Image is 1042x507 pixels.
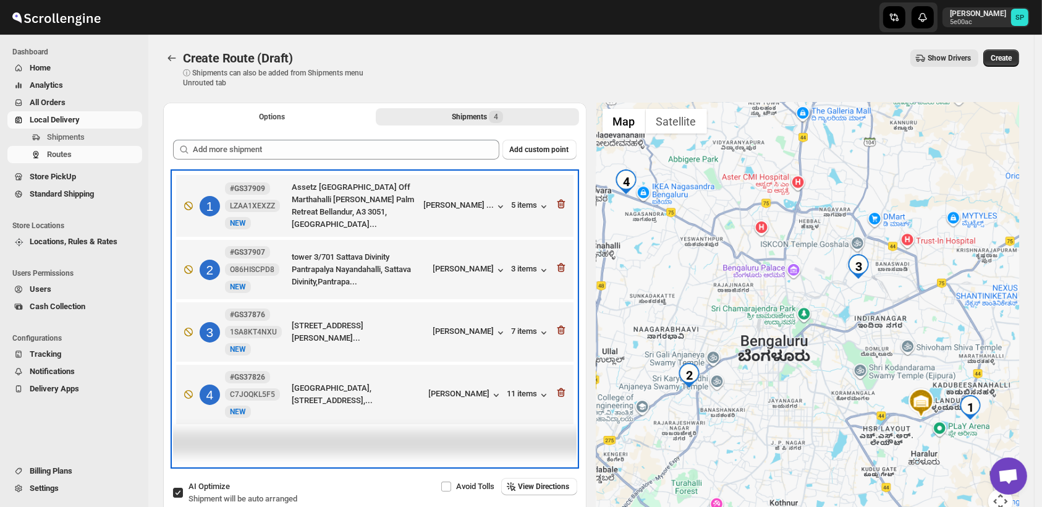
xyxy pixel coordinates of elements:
[433,326,507,339] button: [PERSON_NAME]
[30,98,66,107] span: All Orders
[510,145,569,155] span: Add custom point
[230,201,275,211] span: LZAA1XEXZZ
[183,68,378,88] p: ⓘ Shipments can also be added from Shipments menu Unrouted tab
[230,248,265,257] b: #GS37907
[193,140,499,160] input: Add more shipment
[494,112,498,122] span: 4
[7,281,142,298] button: Users
[30,302,85,311] span: Cash Collection
[30,189,94,198] span: Standard Shipping
[958,395,983,420] div: 1
[7,480,142,497] button: Settings
[230,310,265,319] b: #GS37876
[7,298,142,315] button: Cash Collection
[230,345,246,354] span: NEW
[30,466,72,475] span: Billing Plans
[433,264,507,276] button: [PERSON_NAME]
[47,132,85,142] span: Shipments
[30,80,63,90] span: Analytics
[7,363,142,380] button: Notifications
[424,200,507,213] button: [PERSON_NAME] ...
[292,320,428,344] div: [STREET_ADDRESS][PERSON_NAME]...
[1011,9,1028,26] span: Sulakshana Pundle
[452,111,503,123] div: Shipments
[603,109,646,134] button: Show street map
[910,49,978,67] button: Show Drivers
[512,326,550,339] button: 7 items
[7,146,142,163] button: Routes
[990,458,1027,495] div: Open chat
[519,482,570,492] span: View Directions
[30,284,51,294] span: Users
[200,322,220,343] div: 3
[7,346,142,363] button: Tracking
[7,77,142,94] button: Analytics
[292,251,428,288] div: tower 3/701 Sattava Divinity Pantrapalya Nayandahalli, Sattava Divinity,Pantrapa...
[30,384,79,393] span: Delivery Apps
[7,462,142,480] button: Billing Plans
[429,389,502,401] button: [PERSON_NAME]
[512,264,550,276] button: 3 items
[230,407,246,416] span: NEW
[171,108,373,126] button: All Route Options
[30,237,117,246] span: Locations, Rules & Rates
[230,265,274,275] span: O86HISCPD8
[30,349,61,359] span: Tracking
[12,268,142,278] span: Users Permissions
[230,327,277,337] span: 1SA8KT4NXU
[928,53,971,63] span: Show Drivers
[12,47,142,57] span: Dashboard
[188,482,230,491] span: AI Optimize
[47,150,72,159] span: Routes
[292,181,419,231] div: Assetz [GEOGRAPHIC_DATA] Off Marthahalli [PERSON_NAME] Palm Retreat Bellandur, A3 3051, [GEOGRAPH...
[12,221,142,231] span: Store Locations
[7,129,142,146] button: Shipments
[10,2,103,33] img: ScrollEngine
[7,233,142,250] button: Locations, Rules & Rates
[7,94,142,111] button: All Orders
[677,363,701,388] div: 2
[457,482,495,491] span: Avoid Tolls
[200,385,220,405] div: 4
[502,140,577,160] button: Add custom point
[846,254,871,279] div: 3
[7,380,142,398] button: Delivery Apps
[30,367,75,376] span: Notifications
[983,49,1019,67] button: Create
[183,51,293,66] span: Create Route (Draft)
[424,200,494,210] div: [PERSON_NAME] ...
[646,109,707,134] button: Show satellite imagery
[512,200,550,213] button: 5 items
[30,63,51,72] span: Home
[259,112,285,122] span: Options
[188,494,297,503] span: Shipment will be auto arranged
[376,108,578,126] button: Selected Shipments
[501,478,577,495] button: View Directions
[230,373,265,381] b: #GS37826
[230,283,246,291] span: NEW
[7,59,142,77] button: Home
[942,7,1030,27] button: User menu
[200,196,220,216] div: 1
[507,389,550,401] button: 11 items
[991,53,1012,63] span: Create
[292,382,424,407] div: [GEOGRAPHIC_DATA], [STREET_ADDRESS],...
[200,260,220,280] div: 2
[230,219,246,228] span: NEW
[12,333,142,343] span: Configurations
[30,115,80,124] span: Local Delivery
[950,19,1006,26] p: 5e00ac
[30,484,59,493] span: Settings
[163,130,587,471] div: Selected Shipments
[614,169,638,194] div: 4
[230,390,275,399] span: C7JOQKL5F5
[950,9,1006,19] p: [PERSON_NAME]
[1015,14,1024,22] text: SP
